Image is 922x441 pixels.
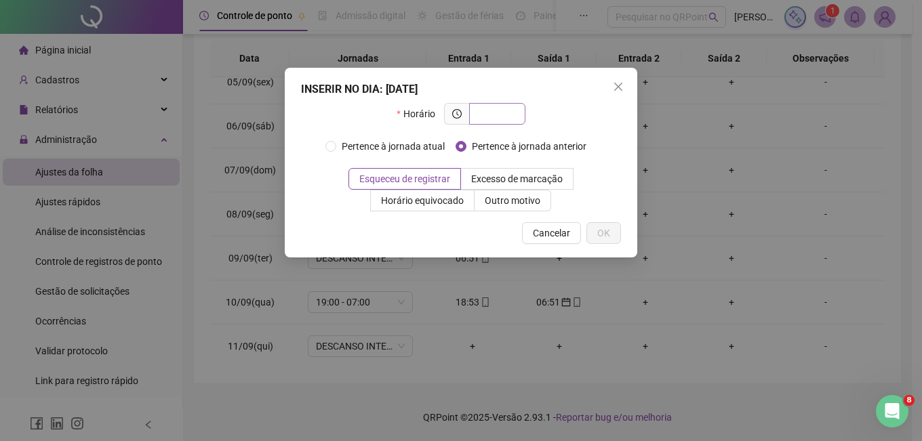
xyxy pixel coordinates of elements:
[613,81,624,92] span: close
[466,139,592,154] span: Pertence à jornada anterior
[904,395,915,406] span: 8
[381,195,464,206] span: Horário equivocado
[586,222,621,244] button: OK
[301,81,621,98] div: INSERIR NO DIA : [DATE]
[522,222,581,244] button: Cancelar
[471,173,563,184] span: Excesso de marcação
[359,173,450,184] span: Esqueceu de registrar
[485,195,540,206] span: Outro motivo
[336,139,450,154] span: Pertence à jornada atual
[876,395,908,427] iframe: Intercom live chat
[607,76,629,98] button: Close
[452,109,462,119] span: clock-circle
[533,226,570,240] span: Cancelar
[397,103,443,125] label: Horário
